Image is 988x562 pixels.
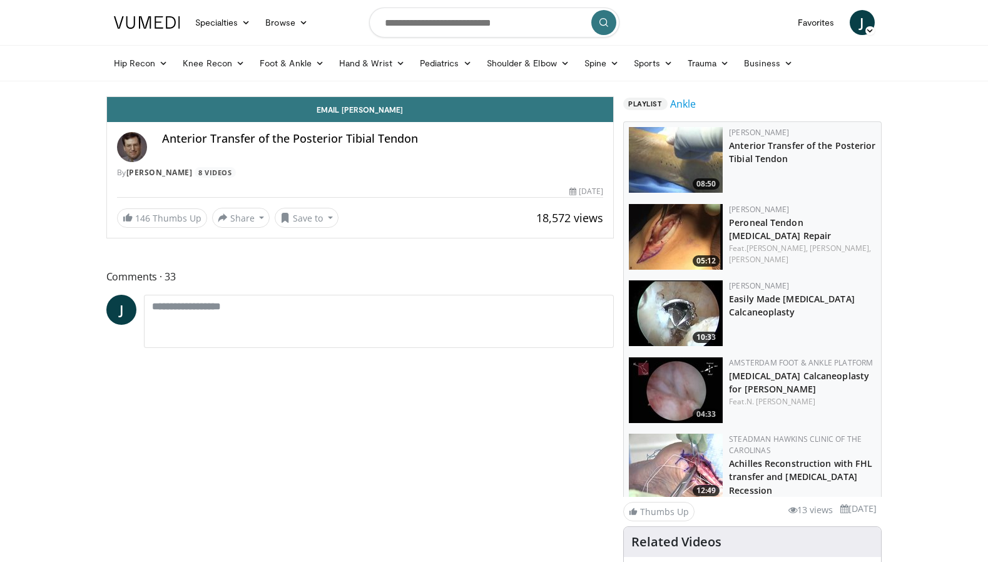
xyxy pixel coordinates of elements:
[629,204,723,270] img: 1bca7d34-9145-428f-b311-0f59fca44fd4.150x105_q85_crop-smart_upscale.jpg
[729,370,869,395] a: [MEDICAL_DATA] Calcaneoplasty for [PERSON_NAME]
[412,51,479,76] a: Pediatrics
[729,217,831,242] a: Peroneal Tendon [MEDICAL_DATA] Repair
[736,51,800,76] a: Business
[693,255,720,267] span: 05:12
[106,295,136,325] a: J
[670,96,696,111] a: Ankle
[629,204,723,270] a: 05:12
[275,208,339,228] button: Save to
[693,409,720,420] span: 04:33
[729,280,789,291] a: [PERSON_NAME]
[746,396,816,407] a: N. [PERSON_NAME]
[729,243,876,265] div: Feat.
[629,434,723,499] img: ASqSTwfBDudlPt2X4xMDoxOjA4MTsiGN.150x105_q85_crop-smart_upscale.jpg
[569,186,603,197] div: [DATE]
[258,10,315,35] a: Browse
[626,51,680,76] a: Sports
[729,204,789,215] a: [PERSON_NAME]
[107,97,614,122] a: Email [PERSON_NAME]
[117,167,604,178] div: By
[790,10,842,35] a: Favorites
[629,127,723,193] img: 52442_0000_3.png.150x105_q85_crop-smart_upscale.jpg
[629,357,723,423] img: c6d9dc9d-0d37-48dd-bf59-37242a7714d5.150x105_q85_crop-smart_upscale.jpg
[175,51,252,76] a: Knee Recon
[117,208,207,228] a: 146 Thumbs Up
[479,51,577,76] a: Shoulder & Elbow
[729,293,855,318] a: Easily Made [MEDICAL_DATA] Calcaneoplasty
[252,51,332,76] a: Foot & Ankle
[850,10,875,35] a: J
[693,332,720,343] span: 10:33
[746,243,808,253] a: [PERSON_NAME],
[729,434,862,456] a: Steadman Hawkins Clinic of the Carolinas
[629,357,723,423] a: 04:33
[693,485,720,496] span: 12:49
[135,212,150,224] span: 146
[623,502,695,521] a: Thumbs Up
[729,357,873,368] a: Amsterdam Foot & Ankle Platform
[195,167,236,178] a: 8 Videos
[729,140,875,165] a: Anterior Transfer of the Posterior Tibial Tendon
[729,396,876,407] div: Feat.
[106,268,614,285] span: Comments 33
[631,534,721,549] h4: Related Videos
[114,16,180,29] img: VuMedi Logo
[332,51,412,76] a: Hand & Wrist
[729,127,789,138] a: [PERSON_NAME]
[126,167,193,178] a: [PERSON_NAME]
[693,178,720,190] span: 08:50
[162,132,604,146] h4: Anterior Transfer of the Posterior Tibial Tendon
[729,254,788,265] a: [PERSON_NAME]
[629,127,723,193] a: 08:50
[188,10,258,35] a: Specialties
[369,8,619,38] input: Search topics, interventions
[629,280,723,346] img: 9PXNFW8221SuaG0X4xMDoxOmdtO40mAx.150x105_q85_crop-smart_upscale.jpg
[629,280,723,346] a: 10:33
[788,503,833,517] li: 13 views
[117,132,147,162] img: Avatar
[680,51,737,76] a: Trauma
[729,457,872,496] a: Achilles Reconstruction with FHL transfer and [MEDICAL_DATA] Recession
[623,98,667,110] span: Playlist
[536,210,603,225] span: 18,572 views
[212,208,270,228] button: Share
[840,502,877,516] li: [DATE]
[577,51,626,76] a: Spine
[629,434,723,499] a: 12:49
[106,51,176,76] a: Hip Recon
[810,243,871,253] a: [PERSON_NAME],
